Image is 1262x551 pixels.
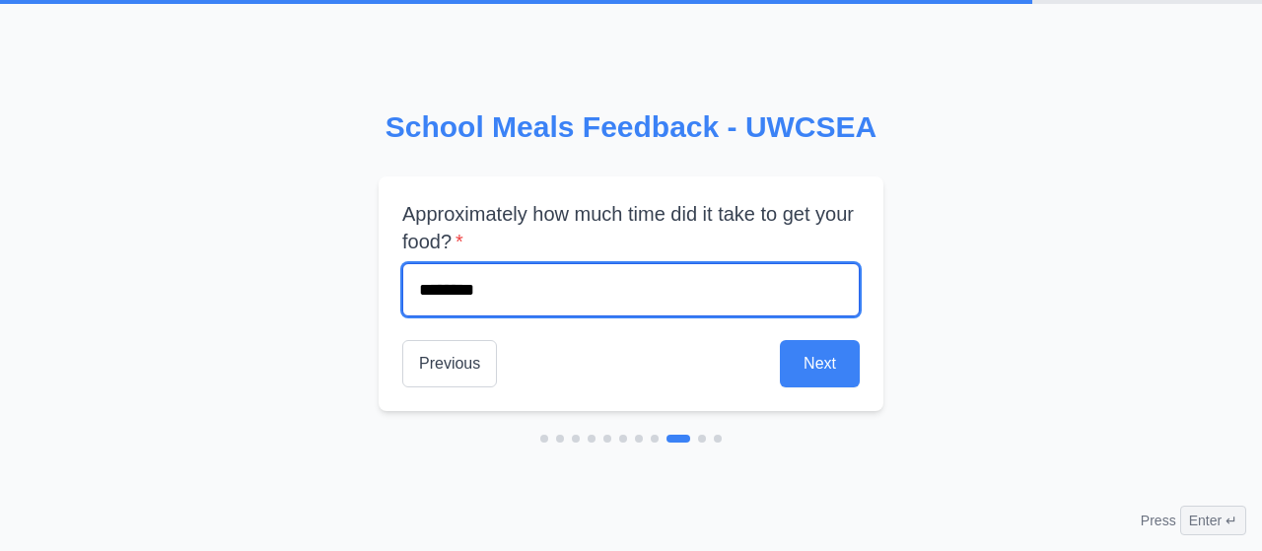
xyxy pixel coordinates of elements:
[1141,506,1246,535] div: Press
[1180,506,1246,535] span: Enter ↵
[379,109,883,145] h2: School Meals Feedback - UWCSEA
[402,340,497,387] button: Previous
[780,340,860,387] button: Next
[402,200,860,255] label: Approximately how much time did it take to get your food?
